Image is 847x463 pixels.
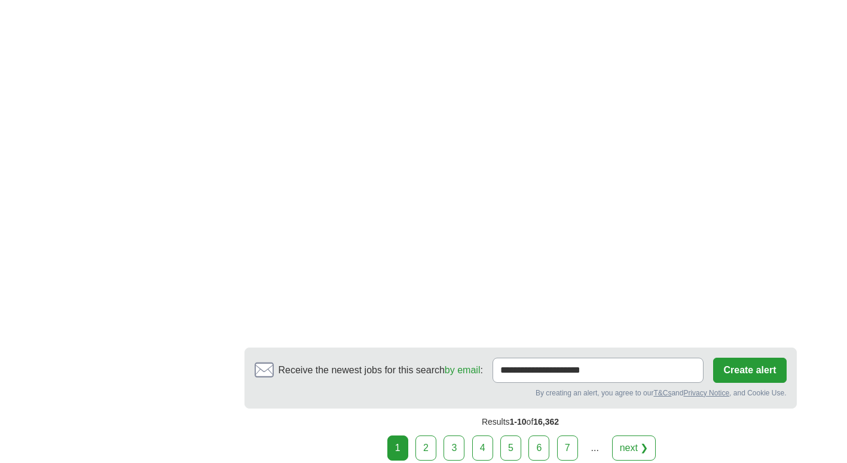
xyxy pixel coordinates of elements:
[528,435,549,461] a: 6
[387,435,408,461] div: 1
[557,435,578,461] a: 7
[612,435,656,461] a: next ❯
[500,435,521,461] a: 5
[653,389,671,397] a: T&Cs
[510,417,527,427] span: 1-10
[713,358,786,383] button: Create alert
[445,365,481,375] a: by email
[472,435,493,461] a: 4
[683,389,729,397] a: Privacy Notice
[244,409,797,435] div: Results of
[279,363,483,377] span: Receive the newest jobs for this search :
[415,435,436,461] a: 2
[255,388,787,398] div: By creating an alert, you agree to our and , and Cookie Use.
[583,436,607,460] div: ...
[444,435,464,461] a: 3
[533,417,559,427] span: 16,362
